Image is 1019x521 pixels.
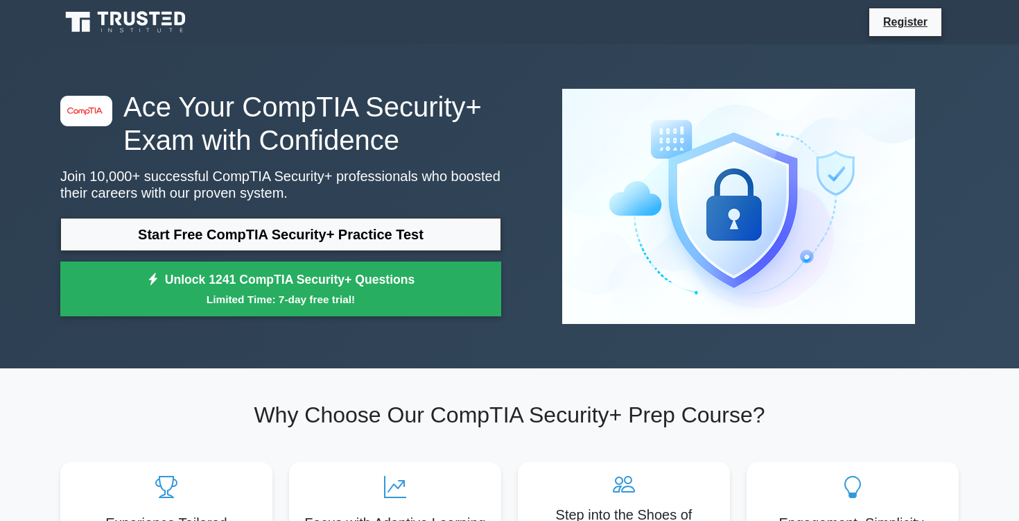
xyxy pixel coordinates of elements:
[60,168,501,201] p: Join 10,000+ successful CompTIA Security+ professionals who boosted their careers with our proven...
[78,291,484,307] small: Limited Time: 7-day free trial!
[60,218,501,251] a: Start Free CompTIA Security+ Practice Test
[60,262,501,317] a: Unlock 1241 CompTIA Security+ QuestionsLimited Time: 7-day free trial!
[875,13,936,31] a: Register
[60,402,959,428] h2: Why Choose Our CompTIA Security+ Prep Course?
[551,78,926,335] img: CompTIA Security+ Preview
[60,90,501,157] h1: Ace Your CompTIA Security+ Exam with Confidence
